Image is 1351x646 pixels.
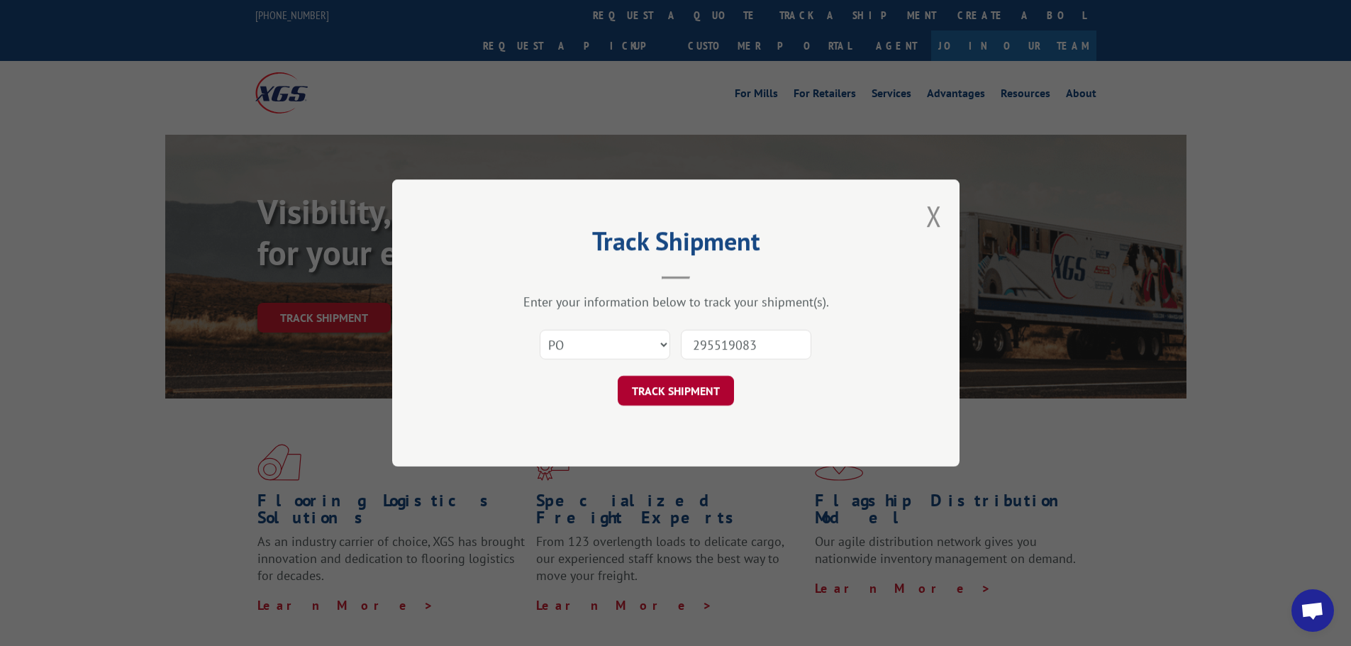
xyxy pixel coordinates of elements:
div: Open chat [1291,589,1334,632]
div: Enter your information below to track your shipment(s). [463,294,889,310]
button: Close modal [926,197,942,235]
button: TRACK SHIPMENT [618,376,734,406]
input: Number(s) [681,330,811,360]
h2: Track Shipment [463,231,889,258]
